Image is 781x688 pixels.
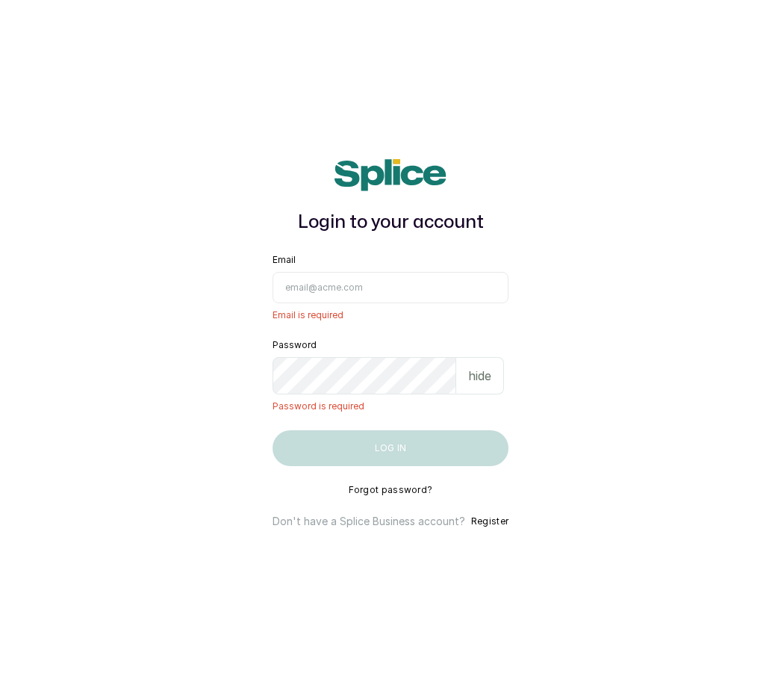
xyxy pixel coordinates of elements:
[273,209,508,236] h1: Login to your account
[273,254,296,266] label: Email
[273,430,508,466] button: Log in
[273,514,465,529] p: Don't have a Splice Business account?
[471,514,508,529] button: Register
[468,367,491,385] p: hide
[273,339,317,351] label: Password
[349,484,433,496] button: Forgot password?
[273,309,508,321] span: Email is required
[273,400,508,412] span: Password is required
[273,272,508,303] input: email@acme.com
